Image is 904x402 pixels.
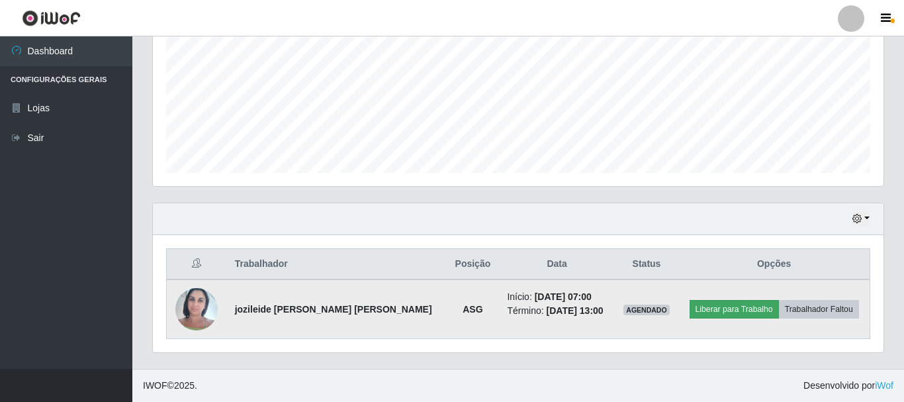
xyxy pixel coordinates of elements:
[507,304,606,318] li: Término:
[499,249,614,280] th: Data
[143,380,167,391] span: IWOF
[22,10,81,26] img: CoreUI Logo
[779,300,859,319] button: Trabalhador Faltou
[446,249,499,280] th: Posição
[235,304,432,315] strong: jozileide [PERSON_NAME] [PERSON_NAME]
[227,249,447,280] th: Trabalhador
[690,300,779,319] button: Liberar para Trabalho
[535,291,592,302] time: [DATE] 07:00
[875,380,893,391] a: iWof
[615,249,678,280] th: Status
[803,379,893,393] span: Desenvolvido por
[507,290,606,304] li: Início:
[623,305,670,315] span: AGENDADO
[143,379,197,393] span: © 2025 .
[547,305,604,316] time: [DATE] 13:00
[678,249,870,280] th: Opções
[463,304,482,315] strong: ASG
[175,281,218,337] img: 1705690307767.jpeg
